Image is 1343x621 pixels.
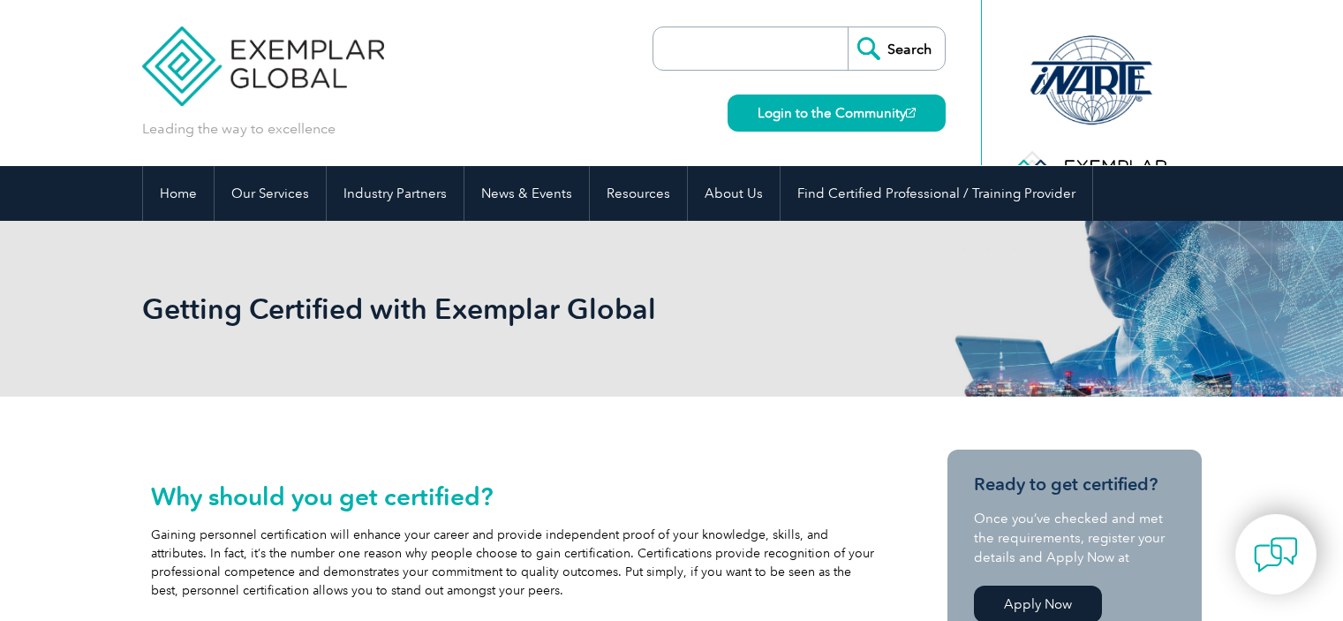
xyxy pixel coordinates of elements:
a: About Us [688,166,780,221]
a: Industry Partners [327,166,464,221]
h1: Getting Certified with Exemplar Global [142,292,820,326]
p: Leading the way to excellence [142,119,336,139]
a: Home [143,166,214,221]
input: Search [848,27,945,70]
a: Our Services [215,166,326,221]
img: contact-chat.png [1254,533,1298,577]
a: News & Events [464,166,589,221]
a: Find Certified Professional / Training Provider [781,166,1092,221]
a: Resources [590,166,687,221]
img: open_square.png [906,108,916,117]
p: Once you’ve checked and met the requirements, register your details and Apply Now at [974,509,1175,567]
a: Login to the Community [728,95,946,132]
h3: Ready to get certified? [974,473,1175,496]
h2: Why should you get certified? [151,482,875,511]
